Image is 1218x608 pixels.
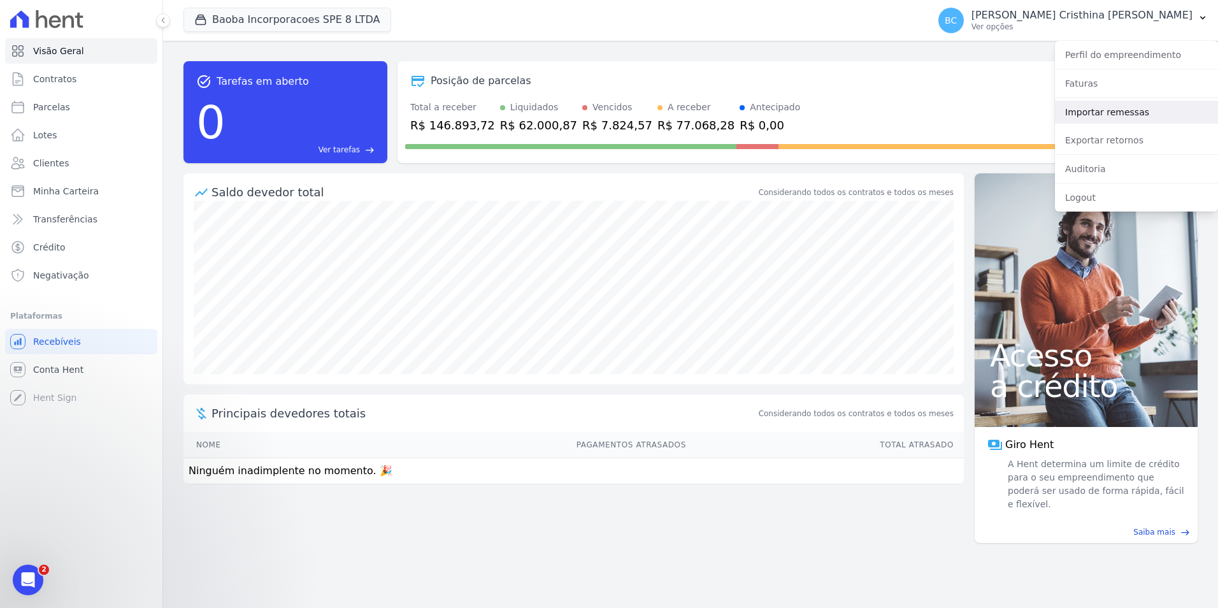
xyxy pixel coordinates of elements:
[657,117,734,134] div: R$ 77.068,28
[982,526,1190,538] a: Saiba mais east
[410,117,495,134] div: R$ 146.893,72
[510,101,559,114] div: Liquidados
[323,432,687,458] th: Pagamentos Atrasados
[33,73,76,85] span: Contratos
[33,269,89,282] span: Negativação
[1005,458,1185,511] span: A Hent determina um limite de crédito para o seu empreendimento que poderá ser usado de forma ráp...
[5,38,157,64] a: Visão Geral
[217,74,309,89] span: Tarefas em aberto
[5,206,157,232] a: Transferências
[5,94,157,120] a: Parcelas
[39,565,49,575] span: 2
[5,263,157,288] a: Negativação
[231,144,375,156] a: Ver tarefas east
[33,363,83,376] span: Conta Hent
[5,329,157,354] a: Recebíveis
[183,432,323,458] th: Nome
[33,185,99,198] span: Minha Carteira
[5,235,157,260] a: Crédito
[759,408,954,419] span: Considerando todos os contratos e todos os meses
[1133,526,1175,538] span: Saiba mais
[1005,437,1054,452] span: Giro Hent
[740,117,800,134] div: R$ 0,00
[1180,528,1190,537] span: east
[431,73,531,89] div: Posição de parcelas
[5,178,157,204] a: Minha Carteira
[500,117,577,134] div: R$ 62.000,87
[33,101,70,113] span: Parcelas
[1055,157,1218,180] a: Auditoria
[5,150,157,176] a: Clientes
[33,241,66,254] span: Crédito
[33,45,84,57] span: Visão Geral
[183,8,391,32] button: Baoba Incorporacoes SPE 8 LTDA
[10,308,152,324] div: Plataformas
[5,357,157,382] a: Conta Hent
[33,213,97,226] span: Transferências
[1055,43,1218,66] a: Perfil do empreendimento
[1055,101,1218,124] a: Importar remessas
[33,129,57,141] span: Lotes
[33,335,81,348] span: Recebíveis
[945,16,957,25] span: BC
[196,74,211,89] span: task_alt
[592,101,632,114] div: Vencidos
[990,371,1182,402] span: a crédito
[196,89,226,156] div: 0
[971,22,1193,32] p: Ver opções
[750,101,800,114] div: Antecipado
[1055,186,1218,209] a: Logout
[687,432,964,458] th: Total Atrasado
[319,144,360,156] span: Ver tarefas
[759,187,954,198] div: Considerando todos os contratos e todos os meses
[1055,72,1218,95] a: Faturas
[183,458,964,484] td: Ninguém inadimplente no momento. 🎉
[410,101,495,114] div: Total a receber
[1055,129,1218,152] a: Exportar retornos
[365,145,375,155] span: east
[990,340,1182,371] span: Acesso
[211,184,756,201] div: Saldo devedor total
[5,122,157,148] a: Lotes
[33,157,69,170] span: Clientes
[13,565,43,595] iframe: Intercom live chat
[668,101,711,114] div: A receber
[5,66,157,92] a: Contratos
[971,9,1193,22] p: [PERSON_NAME] Cristhina [PERSON_NAME]
[928,3,1218,38] button: BC [PERSON_NAME] Cristhina [PERSON_NAME] Ver opções
[211,405,756,422] span: Principais devedores totais
[582,117,652,134] div: R$ 7.824,57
